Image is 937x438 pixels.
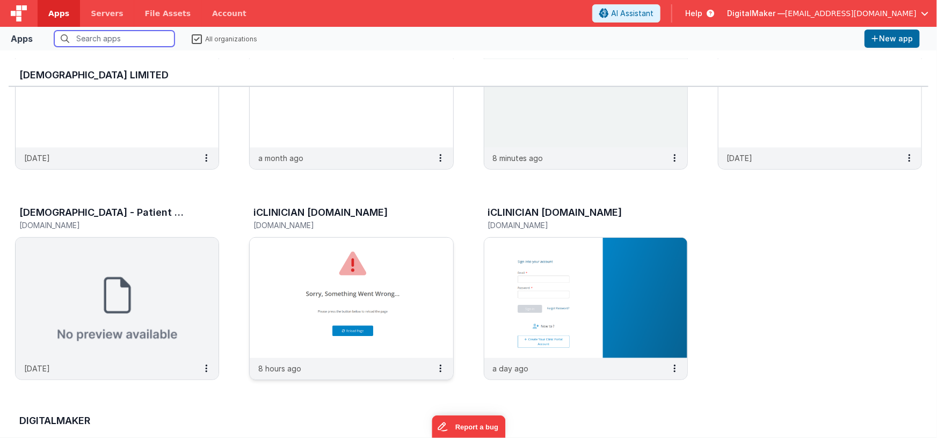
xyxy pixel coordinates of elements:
[488,221,661,229] h5: [DOMAIN_NAME]
[253,207,388,218] h3: iCLINICIAN [DOMAIN_NAME]
[24,363,50,374] p: [DATE]
[258,152,303,164] p: a month ago
[727,152,753,164] p: [DATE]
[145,8,191,19] span: File Assets
[592,4,660,23] button: AI Assistant
[685,8,702,19] span: Help
[865,30,920,48] button: New app
[785,8,917,19] span: [EMAIL_ADDRESS][DOMAIN_NAME]
[258,363,301,374] p: 8 hours ago
[432,415,505,438] iframe: Marker.io feedback button
[611,8,653,19] span: AI Assistant
[48,8,69,19] span: Apps
[91,8,123,19] span: Servers
[11,32,33,45] div: Apps
[19,207,189,218] h3: [DEMOGRAPHIC_DATA] - Patient Portal
[493,152,543,164] p: 8 minutes ago
[727,8,928,19] button: DigitalMaker — [EMAIL_ADDRESS][DOMAIN_NAME]
[192,33,257,43] label: All organizations
[19,70,918,81] h3: [DEMOGRAPHIC_DATA] Limited
[19,415,918,426] h3: DigitalMaker
[24,152,50,164] p: [DATE]
[19,221,192,229] h5: [DOMAIN_NAME]
[488,207,622,218] h3: iCLINICIAN [DOMAIN_NAME]
[727,8,785,19] span: DigitalMaker —
[253,221,426,229] h5: [DOMAIN_NAME]
[493,363,529,374] p: a day ago
[54,31,175,47] input: Search apps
